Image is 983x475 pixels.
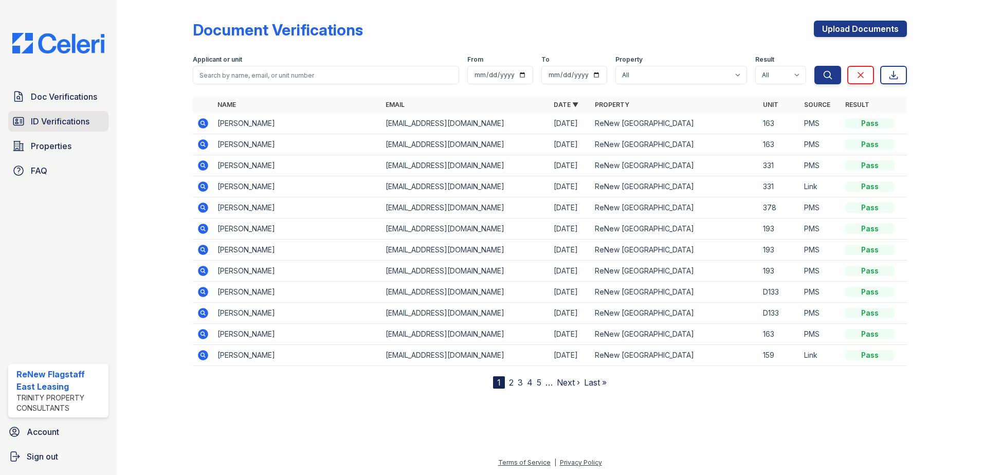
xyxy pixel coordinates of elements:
td: [DATE] [550,113,591,134]
td: ReNew [GEOGRAPHIC_DATA] [591,282,759,303]
span: Sign out [27,450,58,463]
td: [EMAIL_ADDRESS][DOMAIN_NAME] [381,303,550,324]
div: Pass [845,224,895,234]
label: From [467,56,483,64]
td: [PERSON_NAME] [213,324,381,345]
label: Applicant or unit [193,56,242,64]
div: Pass [845,329,895,339]
div: Pass [845,118,895,129]
div: 1 [493,376,505,389]
span: FAQ [31,165,47,177]
td: [PERSON_NAME] [213,261,381,282]
td: ReNew [GEOGRAPHIC_DATA] [591,261,759,282]
td: ReNew [GEOGRAPHIC_DATA] [591,218,759,240]
a: Source [804,101,830,108]
td: [EMAIL_ADDRESS][DOMAIN_NAME] [381,113,550,134]
a: Account [4,422,113,442]
input: Search by name, email, or unit number [193,66,459,84]
td: [PERSON_NAME] [213,240,381,261]
td: [PERSON_NAME] [213,113,381,134]
div: Document Verifications [193,21,363,39]
td: ReNew [GEOGRAPHIC_DATA] [591,176,759,197]
td: ReNew [GEOGRAPHIC_DATA] [591,303,759,324]
td: D133 [759,303,800,324]
td: [DATE] [550,176,591,197]
a: 3 [518,377,523,388]
div: | [554,459,556,466]
a: ID Verifications [8,111,108,132]
td: [EMAIL_ADDRESS][DOMAIN_NAME] [381,155,550,176]
div: Pass [845,308,895,318]
label: Property [615,56,643,64]
td: [PERSON_NAME] [213,218,381,240]
td: Link [800,176,841,197]
a: Date ▼ [554,101,578,108]
div: Pass [845,287,895,297]
td: [DATE] [550,261,591,282]
td: PMS [800,303,841,324]
a: Doc Verifications [8,86,108,107]
td: [PERSON_NAME] [213,197,381,218]
td: [EMAIL_ADDRESS][DOMAIN_NAME] [381,324,550,345]
span: Account [27,426,59,438]
td: 331 [759,155,800,176]
a: Last » [584,377,607,388]
td: PMS [800,218,841,240]
td: [PERSON_NAME] [213,303,381,324]
div: ReNew Flagstaff East Leasing [16,368,104,393]
td: [DATE] [550,134,591,155]
td: [DATE] [550,345,591,366]
div: Pass [845,245,895,255]
a: Result [845,101,869,108]
a: Next › [557,377,580,388]
td: [EMAIL_ADDRESS][DOMAIN_NAME] [381,197,550,218]
td: PMS [800,282,841,303]
a: Privacy Policy [560,459,602,466]
td: 163 [759,113,800,134]
td: ReNew [GEOGRAPHIC_DATA] [591,197,759,218]
div: Trinity Property Consultants [16,393,104,413]
td: [EMAIL_ADDRESS][DOMAIN_NAME] [381,282,550,303]
span: Properties [31,140,71,152]
td: PMS [800,324,841,345]
td: [DATE] [550,282,591,303]
td: [EMAIL_ADDRESS][DOMAIN_NAME] [381,218,550,240]
td: PMS [800,134,841,155]
a: Property [595,101,629,108]
td: 193 [759,218,800,240]
a: 2 [509,377,514,388]
td: [DATE] [550,155,591,176]
span: ID Verifications [31,115,89,127]
td: [DATE] [550,197,591,218]
td: [EMAIL_ADDRESS][DOMAIN_NAME] [381,134,550,155]
td: Link [800,345,841,366]
a: Upload Documents [814,21,907,37]
a: 5 [537,377,541,388]
a: Name [217,101,236,108]
a: Properties [8,136,108,156]
td: PMS [800,197,841,218]
td: 378 [759,197,800,218]
label: Result [755,56,774,64]
td: [DATE] [550,240,591,261]
td: [EMAIL_ADDRESS][DOMAIN_NAME] [381,345,550,366]
td: PMS [800,240,841,261]
td: [PERSON_NAME] [213,134,381,155]
div: Pass [845,160,895,171]
span: Doc Verifications [31,90,97,103]
td: [EMAIL_ADDRESS][DOMAIN_NAME] [381,176,550,197]
a: Email [386,101,405,108]
td: ReNew [GEOGRAPHIC_DATA] [591,324,759,345]
img: CE_Logo_Blue-a8612792a0a2168367f1c8372b55b34899dd931a85d93a1a3d3e32e68fde9ad4.png [4,33,113,53]
td: ReNew [GEOGRAPHIC_DATA] [591,134,759,155]
div: Pass [845,139,895,150]
button: Sign out [4,446,113,467]
div: Pass [845,350,895,360]
td: [DATE] [550,218,591,240]
div: Pass [845,266,895,276]
td: [DATE] [550,324,591,345]
a: FAQ [8,160,108,181]
td: ReNew [GEOGRAPHIC_DATA] [591,155,759,176]
td: [DATE] [550,303,591,324]
td: D133 [759,282,800,303]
